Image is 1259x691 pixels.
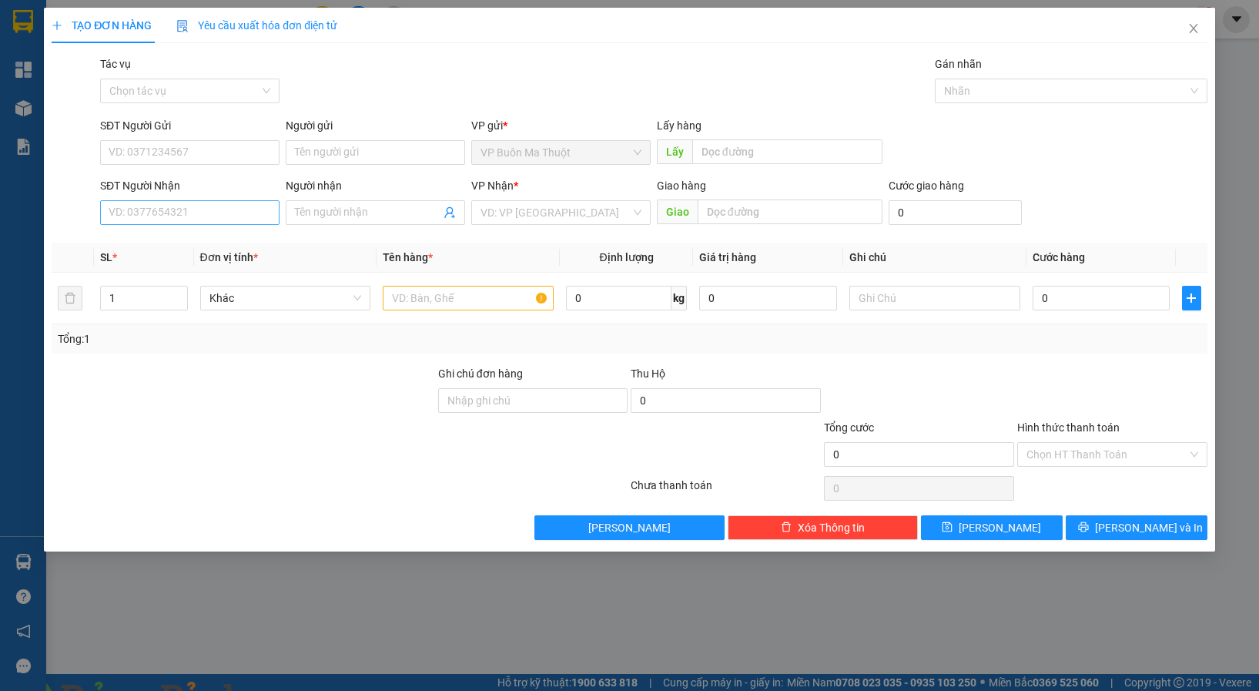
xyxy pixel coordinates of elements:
[438,388,628,413] input: Ghi chú đơn hàng
[100,58,131,70] label: Tác vụ
[588,519,671,536] span: [PERSON_NAME]
[959,519,1041,536] span: [PERSON_NAME]
[728,515,918,540] button: deleteXóa Thông tin
[781,522,792,534] span: delete
[176,20,189,32] img: icon
[1078,522,1089,534] span: printer
[843,243,1026,273] th: Ghi chú
[176,19,337,32] span: Yêu cầu xuất hóa đơn điện tử
[889,200,1022,225] input: Cước giao hàng
[200,251,258,263] span: Đơn vị tính
[100,117,280,134] div: SĐT Người Gửi
[1095,519,1203,536] span: [PERSON_NAME] và In
[52,20,62,31] span: plus
[209,287,362,310] span: Khác
[480,141,641,164] span: VP Buôn Ma Thuột
[1182,286,1201,310] button: plus
[444,206,456,219] span: user-add
[286,117,465,134] div: Người gửi
[1033,251,1085,263] span: Cước hàng
[1187,22,1200,35] span: close
[629,477,822,504] div: Chưa thanh toán
[438,367,523,380] label: Ghi chú đơn hàng
[1172,8,1215,51] button: Close
[889,179,964,192] label: Cước giao hàng
[100,251,112,263] span: SL
[657,139,692,164] span: Lấy
[58,330,487,347] div: Tổng: 1
[657,119,701,132] span: Lấy hàng
[534,515,725,540] button: [PERSON_NAME]
[824,421,874,434] span: Tổng cước
[471,179,514,192] span: VP Nhận
[692,139,882,164] input: Dọc đường
[600,251,654,263] span: Định lượng
[52,19,152,32] span: TẠO ĐƠN HÀNG
[1183,292,1200,304] span: plus
[657,200,698,224] span: Giao
[699,286,837,310] input: 0
[698,200,882,224] input: Dọc đường
[935,58,982,70] label: Gán nhãn
[657,179,706,192] span: Giao hàng
[699,251,756,263] span: Giá trị hàng
[849,286,1020,310] input: Ghi Chú
[1066,515,1207,540] button: printer[PERSON_NAME] và In
[383,286,554,310] input: VD: Bàn, Ghế
[286,177,465,194] div: Người nhận
[942,522,953,534] span: save
[100,177,280,194] div: SĐT Người Nhận
[631,367,665,380] span: Thu Hộ
[471,117,651,134] div: VP gửi
[798,519,865,536] span: Xóa Thông tin
[58,286,82,310] button: delete
[671,286,687,310] span: kg
[1017,421,1120,434] label: Hình thức thanh toán
[921,515,1063,540] button: save[PERSON_NAME]
[383,251,433,263] span: Tên hàng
